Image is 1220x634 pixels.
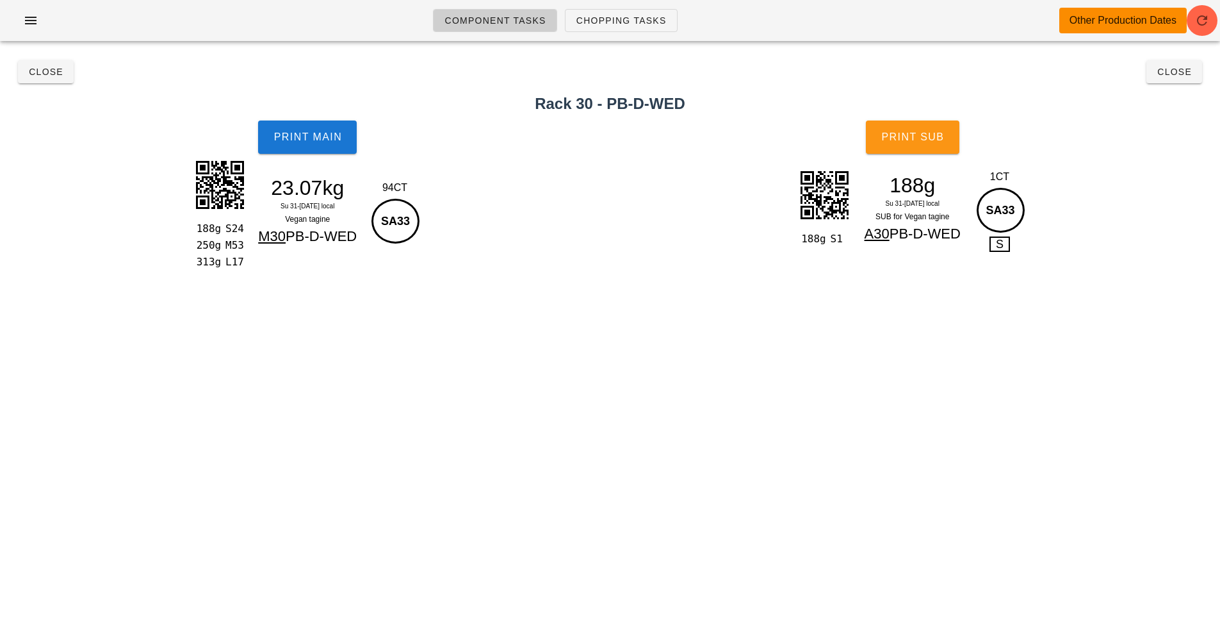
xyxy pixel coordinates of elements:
div: 313g [194,254,220,271]
a: Chopping Tasks [565,9,678,32]
div: L17 [220,254,247,271]
span: Chopping Tasks [576,15,667,26]
button: Close [1146,60,1202,83]
div: 1CT [973,169,1027,185]
span: Close [1157,67,1192,77]
div: 188g [799,231,825,247]
div: SA33 [371,199,419,244]
button: Print Main [258,121,357,154]
div: S1 [826,231,852,247]
span: Su 31-[DATE] local [886,200,939,207]
div: M53 [220,237,247,254]
div: Other Production Dates [1070,13,1176,28]
span: Close [28,67,63,77]
div: 188g [857,176,968,195]
img: gAAAABJRU5ErkJggg== [188,153,252,217]
span: PB-D-WED [286,228,357,244]
a: Component Tasks [433,9,557,32]
div: SUB for Vegan tagine [857,210,968,223]
button: Close [18,60,74,83]
span: Print Main [273,131,342,143]
span: PB-D-WED [890,226,961,242]
div: S24 [220,221,247,237]
div: 188g [194,221,220,237]
img: TIjYRL+eEFUV6vSl2qvTmqoWUh6Jqseaugl5I6AmggkpfO2AnPIfJaRLFfZzRSB1l2Ug5xAwIXPYpjybkBRscw+ZkDlsU55NS... [792,163,856,227]
span: Su 31-[DATE] local [281,203,334,210]
div: Vegan tagine [252,213,363,226]
span: M30 [258,228,286,244]
span: Print Sub [881,131,944,143]
span: A30 [865,226,890,242]
button: Print Sub [866,121,959,154]
div: 250g [194,237,220,254]
span: Component Tasks [444,15,546,26]
span: S [989,237,1010,252]
div: 23.07kg [252,178,363,197]
h2: Rack 30 - PB-D-WED [8,92,1212,115]
div: 94CT [368,180,421,196]
div: SA33 [977,188,1025,233]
